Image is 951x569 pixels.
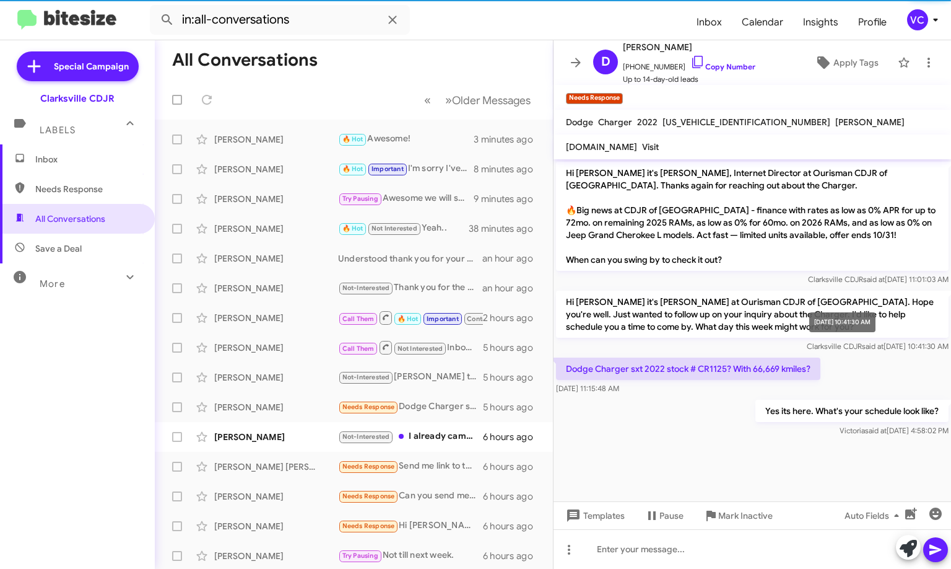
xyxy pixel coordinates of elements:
[338,340,483,355] div: Inbound Call
[623,73,755,86] span: Up to 14-day-old leads
[467,315,501,323] span: Contacted
[755,400,949,422] p: Yes its here. What's your schedule look like?
[342,373,390,381] span: Not-Interested
[338,162,474,176] div: I'm sorry I've been swamped. You spoke with [PERSON_NAME].
[907,9,928,30] div: VC
[482,252,543,265] div: an hour ago
[342,165,363,173] span: 🔥 Hot
[338,370,483,384] div: [PERSON_NAME] thanks for reaching out. I came by last week but car was transferred to another loc...
[474,193,543,205] div: 9 minutes ago
[342,552,378,560] span: Try Pausing
[469,223,543,235] div: 38 minutes ago
[483,461,543,473] div: 6 hours ago
[845,505,904,527] span: Auto Fields
[474,163,543,175] div: 8 minutes ago
[865,426,887,435] span: said at
[835,505,914,527] button: Auto Fields
[809,312,875,332] div: [DATE] 10:41:30 AM
[438,87,538,113] button: Next
[840,426,949,435] span: Victoria [DATE] 4:58:02 PM
[214,490,338,503] div: [PERSON_NAME]
[342,522,395,530] span: Needs Response
[897,9,937,30] button: VC
[601,52,610,72] span: D
[150,5,410,35] input: Search
[566,141,637,152] span: [DOMAIN_NAME]
[214,163,338,175] div: [PERSON_NAME]
[338,400,483,414] div: Dodge Charger sxt 2022 stock # CR1125? With 66,669 kmiles?
[483,342,543,354] div: 5 hours ago
[848,4,897,40] span: Profile
[40,92,115,105] div: Clarksville CDJR
[214,431,338,443] div: [PERSON_NAME]
[214,342,338,354] div: [PERSON_NAME]
[808,275,949,284] span: Clarksville CDJR [DATE] 11:01:03 AM
[338,192,474,206] div: Awesome we will speak soon.
[342,403,395,411] span: Needs Response
[338,310,483,325] div: Inbound Call
[342,224,363,232] span: 🔥 Hot
[371,165,404,173] span: Important
[483,371,543,384] div: 5 hours ago
[483,490,543,503] div: 6 hours ago
[793,4,848,40] a: Insights
[483,312,543,324] div: 2 hours ago
[427,315,459,323] span: Important
[338,252,482,265] div: Understood thank you for your time.
[563,505,625,527] span: Templates
[214,252,338,265] div: [PERSON_NAME]
[214,520,338,532] div: [PERSON_NAME]
[397,315,419,323] span: 🔥 Hot
[214,461,338,473] div: [PERSON_NAME] [PERSON_NAME]
[397,345,443,353] span: Not Interested
[214,282,338,294] div: [PERSON_NAME]
[807,342,949,351] span: Clarksville CDJR [DATE] 10:41:30 AM
[338,549,483,563] div: Not till next week.
[214,193,338,205] div: [PERSON_NAME]
[338,489,483,503] div: Can you send me a link to any willys you have available?
[483,550,543,562] div: 6 hours ago
[687,4,732,40] a: Inbox
[483,520,543,532] div: 6 hours ago
[342,433,390,441] span: Not-Interested
[35,183,141,195] span: Needs Response
[338,132,474,146] div: Awesome!
[214,401,338,413] div: [PERSON_NAME]
[214,371,338,384] div: [PERSON_NAME]
[659,505,684,527] span: Pause
[693,505,783,527] button: Mark Inactive
[452,94,531,107] span: Older Messages
[214,223,338,235] div: [PERSON_NAME]
[214,312,338,324] div: [PERSON_NAME]
[801,51,892,74] button: Apply Tags
[342,135,363,143] span: 🔥 Hot
[338,459,483,474] div: Send me link to the car
[598,117,632,128] span: Charger
[417,87,438,113] button: Previous
[732,4,793,40] a: Calendar
[214,550,338,562] div: [PERSON_NAME]
[40,125,76,136] span: Labels
[623,40,755,55] span: [PERSON_NAME]
[483,431,543,443] div: 6 hours ago
[566,93,623,104] small: Needs Response
[424,92,431,108] span: «
[342,345,375,353] span: Call Them
[54,60,129,73] span: Special Campaign
[642,141,659,152] span: Visit
[342,195,378,203] span: Try Pausing
[556,384,619,393] span: [DATE] 11:15:48 AM
[556,358,820,380] p: Dodge Charger sxt 2022 stock # CR1125? With 66,669 kmiles?
[342,492,395,500] span: Needs Response
[718,505,773,527] span: Mark Inactive
[483,401,543,413] div: 5 hours ago
[474,133,543,146] div: 3 minutes ago
[566,117,593,128] span: Dodge
[342,462,395,470] span: Needs Response
[482,282,543,294] div: an hour ago
[833,51,879,74] span: Apply Tags
[690,62,755,71] a: Copy Number
[338,281,482,295] div: Thank you for the update.
[417,87,538,113] nav: Page navigation example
